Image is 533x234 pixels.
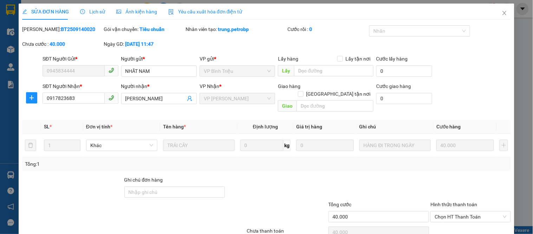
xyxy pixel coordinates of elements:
[124,177,163,183] label: Ghi chú đơn hàng
[104,40,184,48] div: Ngày GD:
[26,95,37,101] span: plus
[121,55,197,63] div: Người gửi
[310,26,312,32] b: 0
[50,41,65,47] b: 40.000
[357,120,434,134] th: Ghi chú
[22,25,102,33] div: [PERSON_NAME]:
[186,25,286,33] div: Nhân viên tạo:
[86,124,112,129] span: Đơn vị tính
[278,83,301,89] span: Giao hàng
[125,41,154,47] b: [DATE] 11:47
[435,211,506,222] span: Chọn HT Thanh Toán
[200,55,275,63] div: VP gửi
[502,10,507,16] span: close
[296,140,354,151] input: 0
[288,25,368,33] div: Cước rồi :
[376,56,408,62] label: Cước lấy hàng
[204,93,271,104] span: VP Minh Hưng
[116,9,121,14] span: picture
[61,26,95,32] b: BT2509140020
[168,9,242,14] span: Yêu cầu xuất hóa đơn điện tử
[168,9,174,15] img: icon
[200,83,219,89] span: VP Nhận
[343,55,373,63] span: Lấy tận nơi
[296,124,322,129] span: Giá trị hàng
[278,100,297,112] span: Giao
[278,56,299,62] span: Lấy hàng
[253,124,278,129] span: Định lượng
[187,96,193,101] span: user-add
[284,140,291,151] span: kg
[304,90,373,98] span: [GEOGRAPHIC_DATA] tận nơi
[376,65,433,77] input: Cước lấy hàng
[163,140,234,151] input: VD: Bàn, Ghế
[140,26,165,32] b: Tiêu chuẩn
[376,93,433,104] input: Cước giao hàng
[297,100,373,112] input: Dọc đường
[359,140,431,151] input: Ghi Chú
[44,124,50,129] span: SL
[163,124,186,129] span: Tên hàng
[116,9,157,14] span: Ảnh kiện hàng
[436,124,461,129] span: Cước hàng
[80,9,85,14] span: clock-circle
[90,140,153,151] span: Khác
[204,66,271,76] span: VP Bình Triệu
[109,95,114,101] span: phone
[495,4,514,23] button: Close
[218,26,249,32] b: trung.petrobp
[278,65,294,76] span: Lấy
[294,65,373,76] input: Dọc đường
[80,9,105,14] span: Lịch sử
[25,160,206,168] div: Tổng: 1
[500,140,508,151] button: plus
[124,186,225,198] input: Ghi chú đơn hàng
[22,9,69,14] span: SỬA ĐƠN HÀNG
[43,55,118,63] div: SĐT Người Gửi
[329,202,352,207] span: Tổng cước
[22,9,27,14] span: edit
[376,83,411,89] label: Cước giao hàng
[26,92,37,103] button: plus
[43,82,118,90] div: SĐT Người Nhận
[121,82,197,90] div: Người nhận
[109,68,114,73] span: phone
[430,202,477,207] label: Hình thức thanh toán
[436,140,494,151] input: 0
[22,40,102,48] div: Chưa cước :
[25,140,36,151] button: delete
[104,25,184,33] div: Gói vận chuyển:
